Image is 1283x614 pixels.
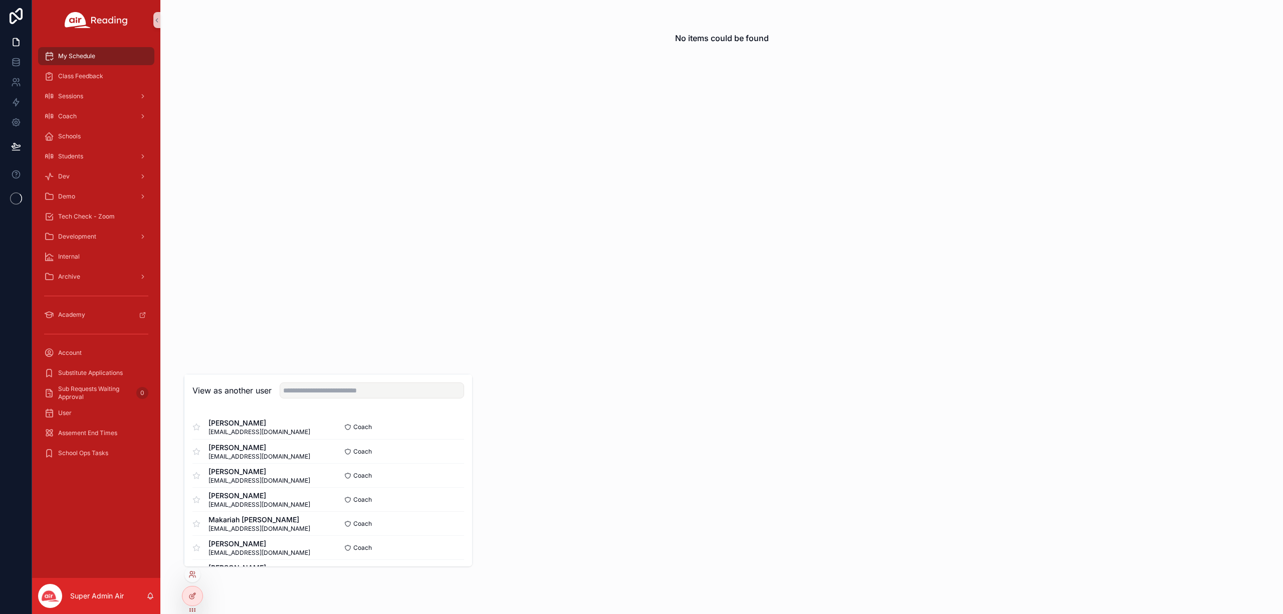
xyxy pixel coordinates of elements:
[58,409,72,417] span: User
[58,273,80,281] span: Archive
[38,404,154,422] a: User
[58,192,75,200] span: Demo
[353,520,372,528] span: Coach
[58,449,108,457] span: School Ops Tasks
[32,40,160,475] div: scrollable content
[208,477,310,485] span: [EMAIL_ADDRESS][DOMAIN_NAME]
[70,591,124,601] p: Super Admin Air
[38,306,154,324] a: Academy
[353,472,372,480] span: Coach
[208,539,310,549] span: [PERSON_NAME]
[208,515,310,525] span: Makariah [PERSON_NAME]
[208,525,310,533] span: [EMAIL_ADDRESS][DOMAIN_NAME]
[38,127,154,145] a: Schools
[58,349,82,357] span: Account
[208,418,310,428] span: [PERSON_NAME]
[58,112,77,120] span: Coach
[208,491,310,501] span: [PERSON_NAME]
[208,501,310,509] span: [EMAIL_ADDRESS][DOMAIN_NAME]
[38,187,154,206] a: Demo
[58,369,123,377] span: Substitute Applications
[58,385,132,401] span: Sub Requests Waiting Approval
[38,248,154,266] a: Internal
[58,72,103,80] span: Class Feedback
[58,52,95,60] span: My Schedule
[353,448,372,456] span: Coach
[58,311,85,319] span: Academy
[192,384,272,396] h2: View as another user
[675,32,769,44] h2: No items could be found
[38,107,154,125] a: Coach
[58,92,83,100] span: Sessions
[38,208,154,226] a: Tech Check - Zoom
[353,496,372,504] span: Coach
[58,172,70,180] span: Dev
[58,132,81,140] span: Schools
[58,233,96,241] span: Development
[38,87,154,105] a: Sessions
[38,384,154,402] a: Sub Requests Waiting Approval0
[38,167,154,185] a: Dev
[208,549,310,557] span: [EMAIL_ADDRESS][DOMAIN_NAME]
[208,428,310,436] span: [EMAIL_ADDRESS][DOMAIN_NAME]
[58,253,80,261] span: Internal
[208,443,310,453] span: [PERSON_NAME]
[65,12,128,28] img: App logo
[58,152,83,160] span: Students
[38,444,154,462] a: School Ops Tasks
[136,387,148,399] div: 0
[38,424,154,442] a: Assement End Times
[58,213,115,221] span: Tech Check - Zoom
[38,228,154,246] a: Development
[353,544,372,552] span: Coach
[353,423,372,431] span: Coach
[208,453,310,461] span: [EMAIL_ADDRESS][DOMAIN_NAME]
[38,47,154,65] a: My Schedule
[38,268,154,286] a: Archive
[38,67,154,85] a: Class Feedback
[38,147,154,165] a: Students
[38,364,154,382] a: Substitute Applications
[208,467,310,477] span: [PERSON_NAME]
[208,563,310,573] span: [PERSON_NAME]
[38,344,154,362] a: Account
[58,429,117,437] span: Assement End Times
